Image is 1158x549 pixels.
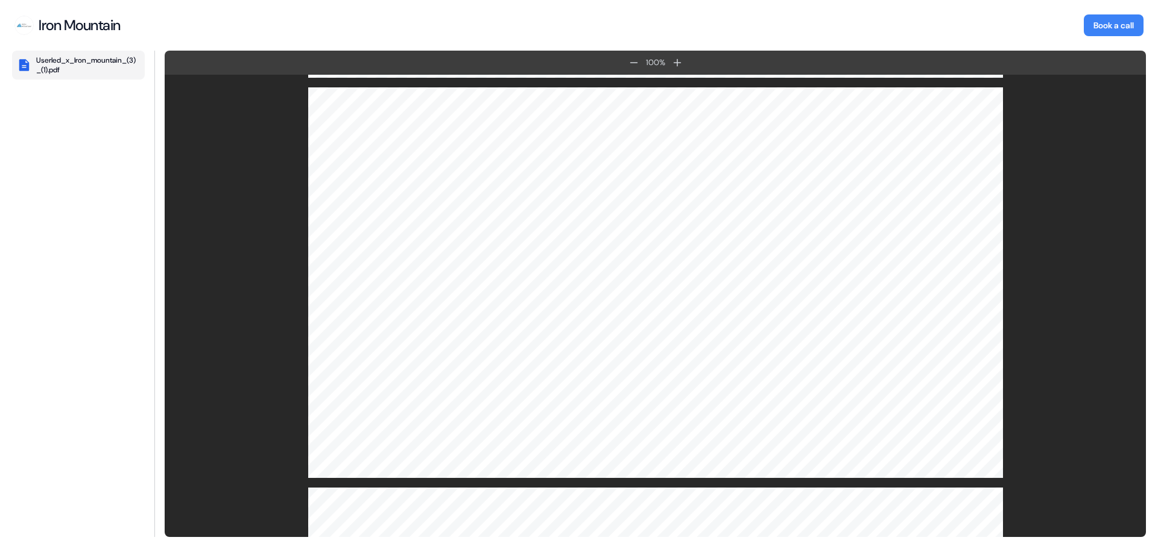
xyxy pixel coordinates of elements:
[36,55,140,75] div: Userled_x_Iron_mountain_(3)_(1).pdf
[39,16,121,34] div: Iron Mountain
[1084,14,1144,36] button: Book a call
[12,51,145,80] button: Userled_x_Iron_mountain_(3)_(1).pdf
[644,57,668,69] div: 100 %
